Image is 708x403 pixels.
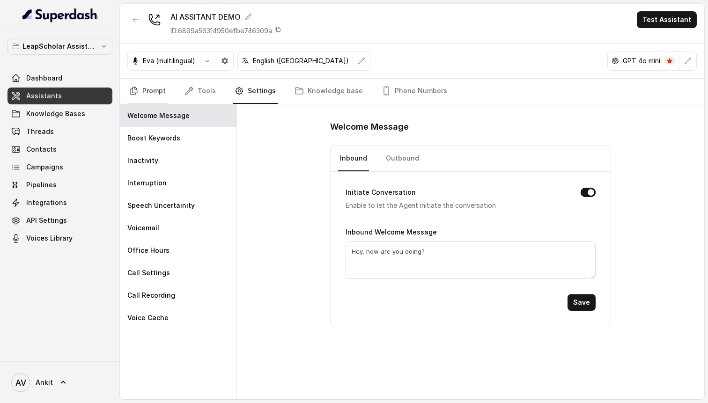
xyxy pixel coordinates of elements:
a: Assistants [7,88,112,104]
a: Pipelines [7,176,112,193]
p: Boost Keywords [127,133,180,143]
span: Assistants [26,91,62,101]
a: Integrations [7,194,112,211]
svg: openai logo [612,57,619,65]
div: AI ASSITANT DEMO [170,11,281,22]
p: Call Recording [127,291,175,300]
a: Phone Numbers [380,79,449,104]
nav: Tabs [338,146,603,171]
a: Knowledge base [293,79,365,104]
a: Outbound [384,146,421,171]
label: Initiate Conversation [346,187,416,198]
label: Inbound Welcome Message [346,228,437,236]
p: Call Settings [127,268,170,278]
p: English ([GEOGRAPHIC_DATA]) [253,56,349,66]
p: Welcome Message [127,111,190,120]
nav: Tabs [127,79,697,104]
p: GPT 4o mini [623,56,660,66]
span: Campaigns [26,162,63,172]
a: Knowledge Bases [7,105,112,122]
a: Settings [233,79,278,104]
p: Voice Cache [127,313,169,322]
button: Save [568,294,596,311]
a: Voices Library [7,230,112,247]
p: Speech Uncertainity [127,201,195,210]
a: Prompt [127,79,168,104]
p: Office Hours [127,246,170,255]
span: Ankit [36,378,53,387]
img: light.svg [22,7,98,22]
a: Inbound [338,146,369,171]
button: LeapScholar Assistant [7,38,112,55]
span: Dashboard [26,73,62,83]
h1: Welcome Message [330,119,611,134]
span: Knowledge Bases [26,109,85,118]
p: Voicemail [127,223,159,233]
textarea: Hey, how are you doing? [346,242,596,279]
a: Threads [7,123,112,140]
p: Interruption [127,178,167,188]
p: ID: 6899a56314950efbe746309a [170,26,272,36]
a: Dashboard [7,70,112,87]
span: Integrations [26,198,67,207]
a: Contacts [7,141,112,158]
p: Inactivity [127,156,158,165]
span: Contacts [26,145,57,154]
p: Enable to let the Agent initiate the conversation [346,200,566,211]
p: Eva (multilingual) [143,56,195,66]
a: Tools [183,79,218,104]
text: AV [15,378,26,388]
p: LeapScholar Assistant [22,41,97,52]
span: API Settings [26,216,67,225]
span: Threads [26,127,54,136]
button: Test Assistant [637,11,697,28]
span: Pipelines [26,180,57,190]
span: Voices Library [26,234,73,243]
a: API Settings [7,212,112,229]
a: Campaigns [7,159,112,176]
a: Ankit [7,369,112,396]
